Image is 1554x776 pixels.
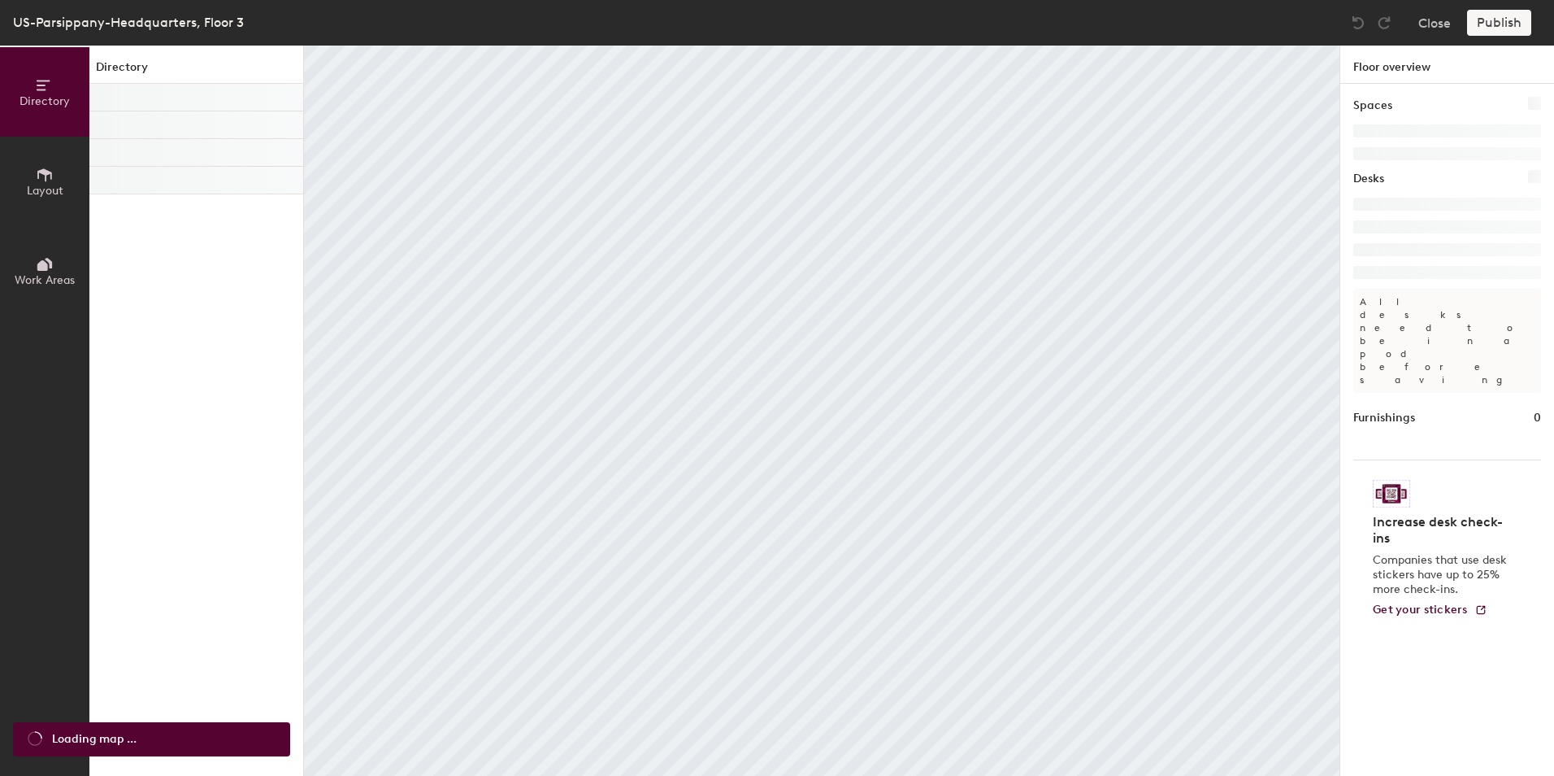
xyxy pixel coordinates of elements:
[304,46,1339,776] canvas: Map
[52,730,137,748] span: Loading map ...
[1418,10,1451,36] button: Close
[1350,15,1366,31] img: Undo
[20,94,70,108] span: Directory
[89,59,303,84] h1: Directory
[1373,480,1410,508] img: Sticker logo
[27,184,63,198] span: Layout
[1373,514,1512,547] h4: Increase desk check-ins
[13,12,244,33] div: US-Parsippany-Headquarters, Floor 3
[1376,15,1392,31] img: Redo
[1353,170,1384,188] h1: Desks
[15,273,75,287] span: Work Areas
[1340,46,1554,84] h1: Floor overview
[1373,603,1468,617] span: Get your stickers
[1373,604,1487,617] a: Get your stickers
[1353,289,1541,393] p: All desks need to be in a pod before saving
[1373,553,1512,597] p: Companies that use desk stickers have up to 25% more check-ins.
[1534,409,1541,427] h1: 0
[1353,409,1415,427] h1: Furnishings
[1353,97,1392,115] h1: Spaces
